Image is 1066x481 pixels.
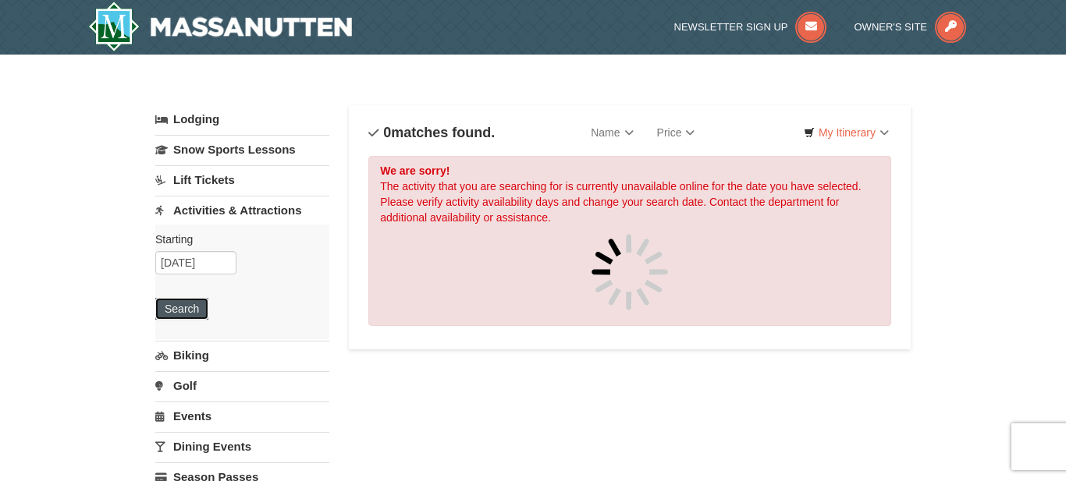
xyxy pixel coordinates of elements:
strong: We are sorry! [380,164,449,177]
a: Name [579,117,645,148]
a: Lift Tickets [155,165,329,194]
span: 0 [383,125,391,140]
a: Lodging [155,105,329,133]
a: My Itinerary [794,121,899,144]
a: Snow Sports Lessons [155,135,329,164]
a: Activities & Attractions [155,196,329,225]
a: Price [645,117,707,148]
a: Events [155,401,329,430]
a: Dining Events [155,432,329,461]
span: Owner's Site [855,21,928,33]
label: Starting [155,232,318,247]
a: Golf [155,371,329,400]
a: Massanutten Resort [88,2,352,51]
h4: matches found. [368,125,495,140]
img: Massanutten Resort Logo [88,2,352,51]
a: Biking [155,341,329,370]
a: Owner's Site [855,21,967,33]
button: Search [155,298,208,320]
img: spinner.gif [591,233,669,311]
span: Newsletter Sign Up [674,21,788,33]
div: The activity that you are searching for is currently unavailable online for the date you have sel... [368,156,891,326]
a: Newsletter Sign Up [674,21,827,33]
